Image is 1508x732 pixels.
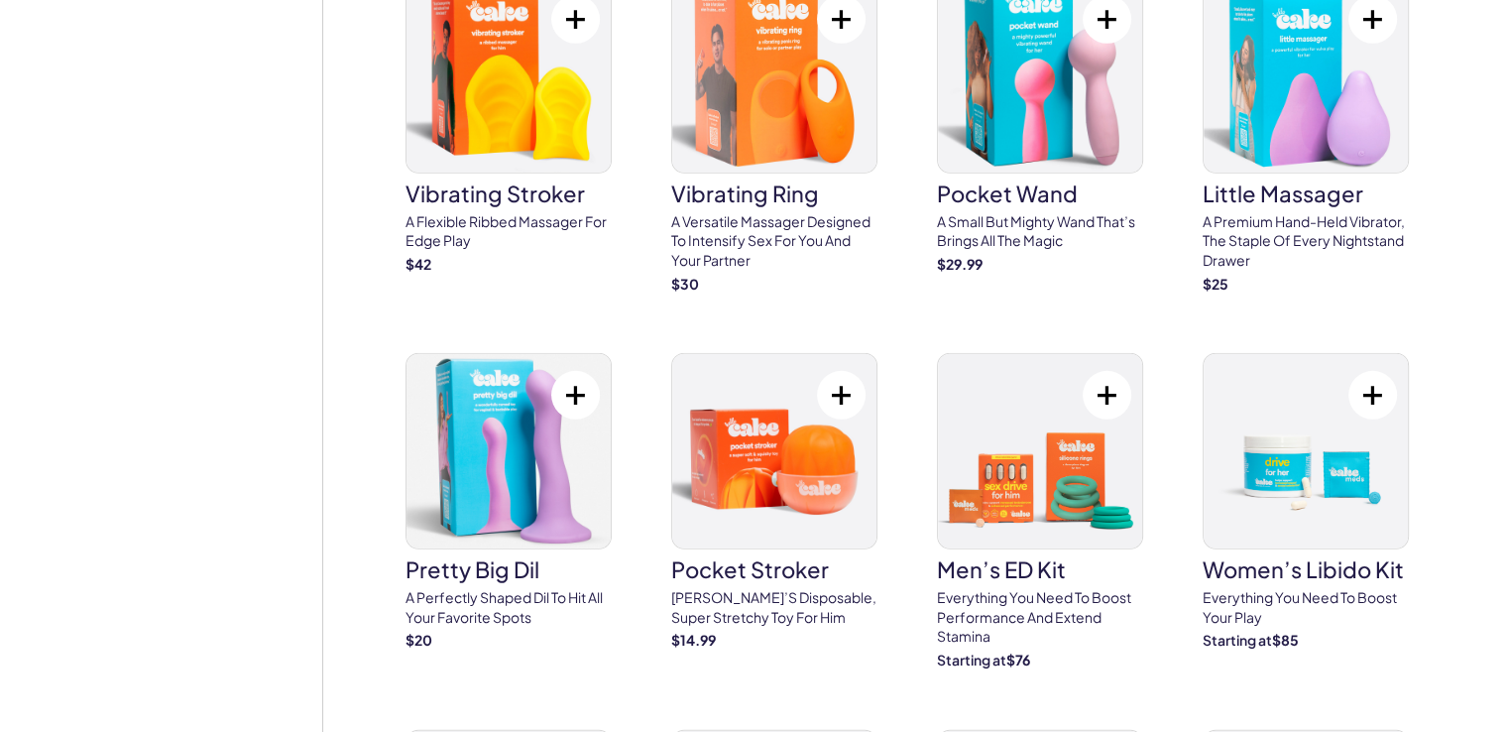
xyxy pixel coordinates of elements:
a: pocket strokerpocket stroker[PERSON_NAME]’s disposable, super stretchy toy for him$14.99 [671,353,877,651]
a: pretty big dilpretty big dilA perfectly shaped Dil to hit all your favorite spots$20 [406,353,612,651]
img: Women’s Libido Kit [1204,354,1408,549]
p: A perfectly shaped Dil to hit all your favorite spots [406,588,612,627]
h3: Men’s ED Kit [937,558,1143,580]
h3: pocket wand [937,183,1143,204]
h3: Women’s Libido Kit [1203,558,1409,580]
p: A flexible ribbed massager for Edge play [406,212,612,251]
p: A versatile massager designed to Intensify sex for you and your partner [671,212,877,271]
strong: $ 25 [1203,275,1228,293]
h3: pretty big dil [406,558,612,580]
p: [PERSON_NAME]’s disposable, super stretchy toy for him [671,588,877,627]
p: A premium hand-held vibrator, the staple of every nightstand drawer [1203,212,1409,271]
h3: vibrating ring [671,183,877,204]
p: Everything you need to Boost Your Play [1203,588,1409,627]
span: Starting at [937,651,1006,669]
img: pocket stroker [672,354,876,549]
a: Women’s Libido KitWomen’s Libido KitEverything you need to Boost Your PlayStarting at$85 [1203,353,1409,651]
strong: $ 30 [671,275,699,293]
strong: $ 20 [406,631,432,649]
img: pretty big dil [406,354,611,549]
h3: little massager [1203,183,1409,204]
span: Starting at [1203,631,1272,649]
a: Men’s ED KitMen’s ED KitEverything You need to boost performance and extend StaminaStarting at$76 [937,353,1143,670]
h3: pocket stroker [671,558,877,580]
p: Everything You need to boost performance and extend Stamina [937,588,1143,647]
strong: $ 76 [1006,651,1030,669]
img: Men’s ED Kit [938,354,1142,549]
strong: $ 29.99 [937,255,983,273]
h3: vibrating stroker [406,183,612,204]
strong: $ 42 [406,255,431,273]
strong: $ 14.99 [671,631,716,649]
strong: $ 85 [1272,631,1299,649]
p: A small but mighty wand that’s brings all the magic [937,212,1143,251]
